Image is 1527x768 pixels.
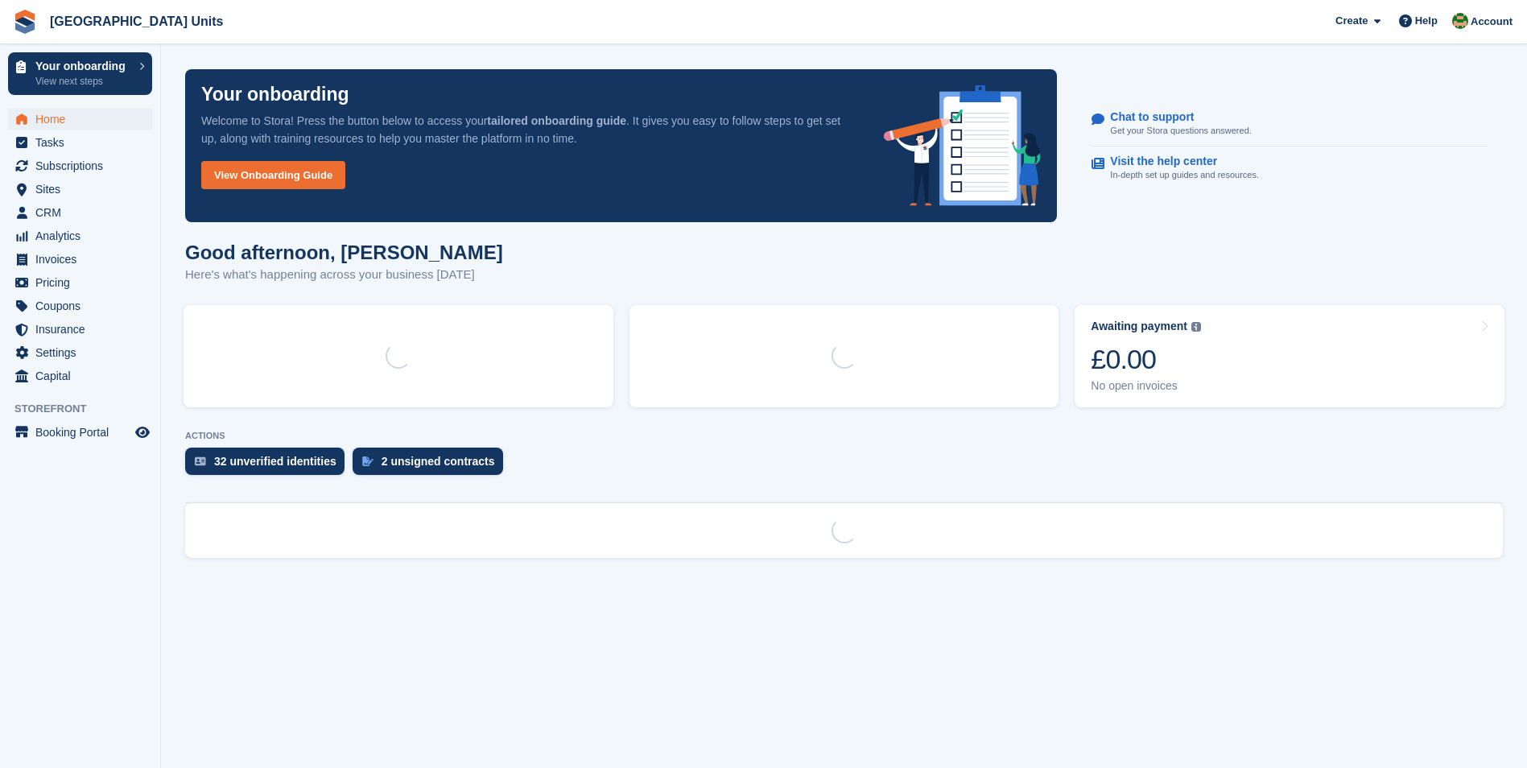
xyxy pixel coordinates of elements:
div: 32 unverified identities [214,455,336,468]
span: Sites [35,178,132,200]
p: Chat to support [1110,110,1238,124]
p: Here's what's happening across your business [DATE] [185,266,503,284]
a: menu [8,108,152,130]
span: Insurance [35,318,132,341]
span: Booking Portal [35,421,132,444]
div: 2 unsigned contracts [382,455,495,468]
img: Ursula Johns [1452,13,1468,29]
a: menu [8,155,152,177]
span: Settings [35,341,132,364]
img: contract_signature_icon-13c848040528278c33f63329250d36e43548de30e8caae1d1a13099fd9432cc5.svg [362,456,373,466]
a: menu [8,201,152,224]
a: menu [8,131,152,154]
span: Storefront [14,401,160,417]
img: icon-info-grey-7440780725fd019a000dd9b08b2336e03edf1995a4989e88bcd33f0948082b44.svg [1191,322,1201,332]
p: Your onboarding [35,60,131,72]
img: onboarding-info-6c161a55d2c0e0a8cae90662b2fe09162a5109e8cc188191df67fb4f79e88e88.svg [884,85,1042,206]
a: [GEOGRAPHIC_DATA] Units [43,8,229,35]
p: Get your Stora questions answered. [1110,124,1251,138]
a: menu [8,225,152,247]
a: menu [8,341,152,364]
span: Coupons [35,295,132,317]
span: Analytics [35,225,132,247]
span: Home [35,108,132,130]
span: CRM [35,201,132,224]
h1: Good afternoon, [PERSON_NAME] [185,242,503,263]
p: Your onboarding [201,85,349,104]
p: ACTIONS [185,431,1503,441]
span: Pricing [35,271,132,294]
div: No open invoices [1091,379,1201,393]
a: menu [8,421,152,444]
p: Welcome to Stora! Press the button below to access your . It gives you easy to follow steps to ge... [201,112,858,147]
a: Your onboarding View next steps [8,52,152,95]
div: Awaiting payment [1091,320,1187,333]
span: Account [1471,14,1513,30]
a: Preview store [133,423,152,442]
a: menu [8,295,152,317]
strong: tailored onboarding guide [487,114,626,127]
a: Visit the help center In-depth set up guides and resources. [1092,147,1488,190]
span: Create [1335,13,1368,29]
a: menu [8,248,152,270]
span: Tasks [35,131,132,154]
a: menu [8,318,152,341]
a: Awaiting payment £0.00 No open invoices [1075,305,1504,407]
a: menu [8,365,152,387]
span: Help [1415,13,1438,29]
div: £0.00 [1091,343,1201,376]
p: Visit the help center [1110,155,1246,168]
a: Chat to support Get your Stora questions answered. [1092,102,1488,147]
p: In-depth set up guides and resources. [1110,168,1259,182]
a: 32 unverified identities [185,448,353,483]
a: menu [8,178,152,200]
span: Subscriptions [35,155,132,177]
a: View Onboarding Guide [201,161,345,189]
img: stora-icon-8386f47178a22dfd0bd8f6a31ec36ba5ce8667c1dd55bd0f319d3a0aa187defe.svg [13,10,37,34]
a: 2 unsigned contracts [353,448,511,483]
p: View next steps [35,74,131,89]
span: Invoices [35,248,132,270]
a: menu [8,271,152,294]
img: verify_identity-adf6edd0f0f0b5bbfe63781bf79b02c33cf7c696d77639b501bdc392416b5a36.svg [195,456,206,466]
span: Capital [35,365,132,387]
